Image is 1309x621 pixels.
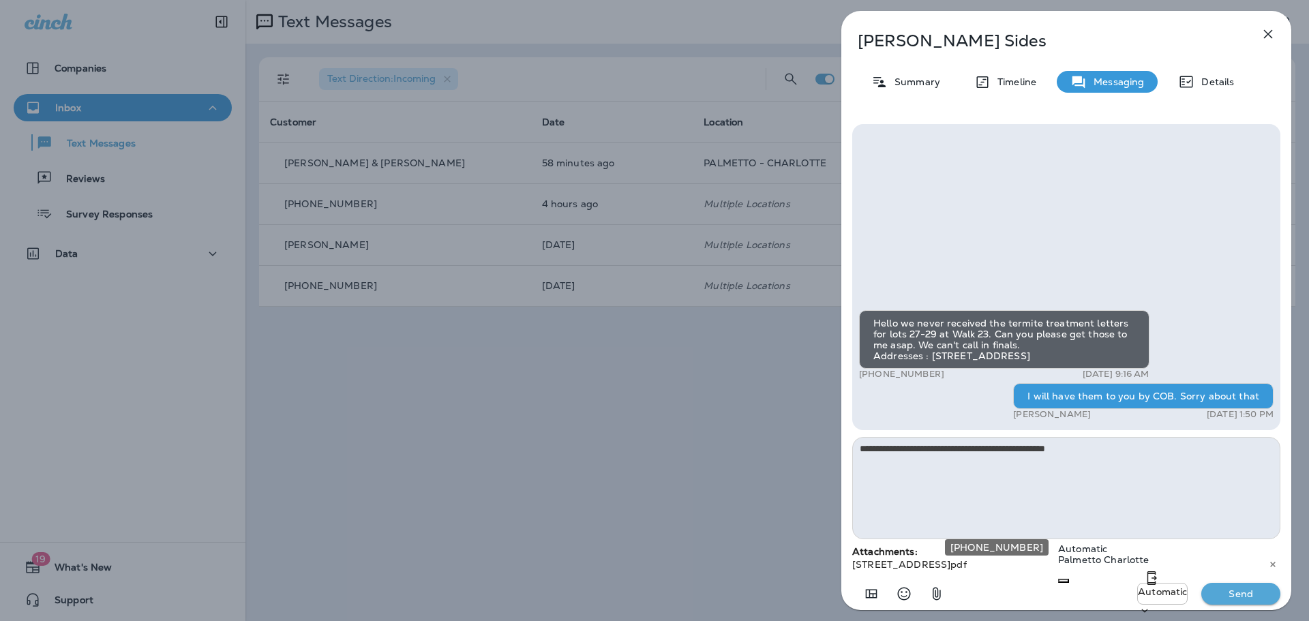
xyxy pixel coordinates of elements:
[1013,409,1091,420] p: [PERSON_NAME]
[1212,588,1269,600] p: Send
[1058,554,1149,565] p: Palmetto Charlotte
[1201,583,1280,605] button: Send
[859,369,944,380] p: [PHONE_NUMBER]
[859,310,1149,369] div: Hello we never received the termite treatment letters for lots 27-29 at Walk 23. Can you please g...
[852,545,918,558] strong: Attachments:
[1058,554,1149,565] div: +1 (704) 307-2477
[1013,383,1274,409] div: I will have them to you by COB. Sorry about that
[991,76,1036,87] p: Timeline
[1207,409,1274,420] p: [DATE] 1:50 PM
[858,31,1230,50] p: [PERSON_NAME] Sides
[1083,369,1149,380] p: [DATE] 9:16 AM
[1138,586,1187,597] p: Automatic
[890,580,918,607] button: Select an emoji
[1087,76,1144,87] p: Messaging
[945,539,1049,556] div: [PHONE_NUMBER]
[888,76,940,87] p: Summary
[1058,543,1149,554] p: Automatic
[1194,76,1234,87] p: Details
[852,559,967,570] div: [STREET_ADDRESS]pdf
[858,580,885,607] button: Add in a premade template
